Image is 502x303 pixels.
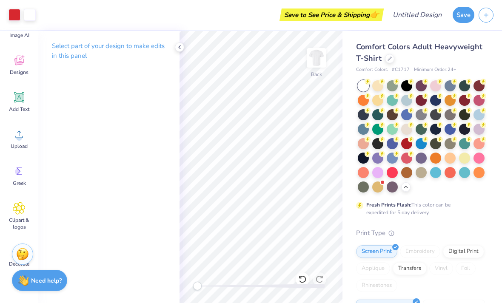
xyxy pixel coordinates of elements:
div: Applique [356,262,390,275]
span: Minimum Order: 24 + [414,66,456,74]
div: Vinyl [429,262,453,275]
span: Add Text [9,106,29,113]
div: Print Type [356,228,485,238]
span: Upload [11,143,28,150]
div: Accessibility label [193,282,202,290]
div: Back [311,71,322,78]
div: This color can be expedited for 5 day delivery. [366,201,471,216]
p: Select part of your design to make edits in this panel [52,41,166,61]
button: Save [453,7,474,23]
span: Comfort Colors Adult Heavyweight T-Shirt [356,42,482,63]
div: Digital Print [443,245,484,258]
div: Foil [456,262,476,275]
span: Clipart & logos [5,217,33,230]
span: 👉 [370,9,379,20]
strong: Need help? [31,277,62,285]
span: Greek [13,180,26,187]
div: Rhinestones [356,279,397,292]
span: # C1717 [392,66,410,74]
strong: Fresh Prints Flash: [366,201,411,208]
div: Transfers [393,262,427,275]
span: Decorate [9,261,29,267]
div: Save to See Price & Shipping [282,8,382,21]
span: Designs [10,69,29,76]
img: Back [308,49,325,66]
input: Untitled Design [386,6,448,23]
div: Embroidery [400,245,440,258]
span: Comfort Colors [356,66,388,74]
span: Image AI [9,32,29,39]
div: Screen Print [356,245,397,258]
